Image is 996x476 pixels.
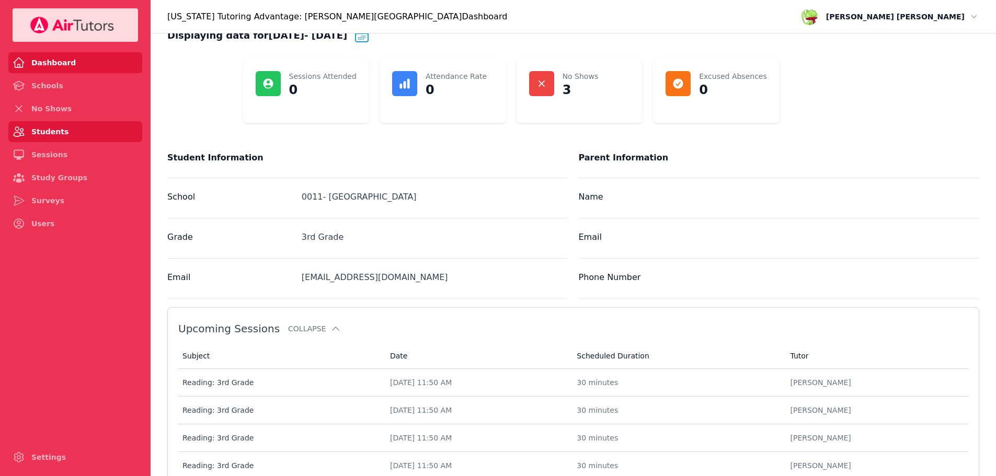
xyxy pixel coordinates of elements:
[167,150,568,165] h2: Student Information
[182,405,377,415] div: Reading: 3rd Grade
[8,144,142,165] a: Sessions
[384,343,570,369] th: Date
[182,433,377,443] div: Reading: 3rd Grade
[426,71,494,82] p: Attendance Rate
[289,82,298,98] p: 0
[570,343,784,369] th: Scheduled Duration
[579,150,980,165] h2: Parent Information
[288,323,340,334] button: Collapse
[178,424,968,452] tr: Reading: 3rd Grade[DATE] 11:50 AM30 minutes[PERSON_NAME]
[390,433,564,443] div: [DATE] 11:50 AM
[302,231,568,243] div: 3rd Grade
[579,231,711,243] label: Email
[302,191,568,203] div: 0011- [GEOGRAPHIC_DATA]
[167,271,300,284] label: Email
[8,121,142,142] a: Students
[178,322,280,335] span: Upcoming Sessions
[577,377,777,388] div: 30 minutes
[8,447,142,468] a: Settings
[8,213,142,234] a: Users
[182,460,377,471] div: Reading: 3rd Grade
[791,433,962,443] div: [PERSON_NAME]
[791,460,962,471] div: [PERSON_NAME]
[577,433,777,443] div: 30 minutes
[390,377,564,388] div: [DATE] 11:50 AM
[8,98,142,119] a: No Shows
[8,75,142,96] a: Schools
[784,343,968,369] th: Tutor
[801,8,818,25] img: avatar
[791,405,962,415] div: [PERSON_NAME]
[563,71,631,82] p: No Shows
[302,271,568,284] div: [EMAIL_ADDRESS][DOMAIN_NAME]
[426,82,434,98] p: 0
[791,377,962,388] div: [PERSON_NAME]
[8,190,142,211] a: Surveys
[579,191,711,203] label: Name
[390,460,564,471] div: [DATE] 11:50 AM
[167,231,300,243] label: Grade
[8,167,142,188] a: Study Groups
[826,10,965,23] span: [PERSON_NAME] [PERSON_NAME]
[579,271,711,284] label: Phone Number
[390,405,564,415] div: [DATE] 11:50 AM
[289,71,357,82] p: Sessions Attended
[178,397,968,424] tr: Reading: 3rd Grade[DATE] 11:50 AM30 minutes[PERSON_NAME]
[167,191,300,203] label: School
[577,405,777,415] div: 30 minutes
[699,82,708,98] p: 0
[167,27,979,44] div: Displaying data for [DATE] - [DATE]
[577,460,777,471] div: 30 minutes
[563,82,571,98] p: 3
[30,17,115,33] img: Your Company
[178,343,384,369] th: Subject
[178,369,968,397] tr: Reading: 3rd Grade[DATE] 11:50 AM30 minutes[PERSON_NAME]
[699,71,767,82] p: Excused Absences
[182,377,377,388] div: Reading: 3rd Grade
[8,52,142,73] a: Dashboard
